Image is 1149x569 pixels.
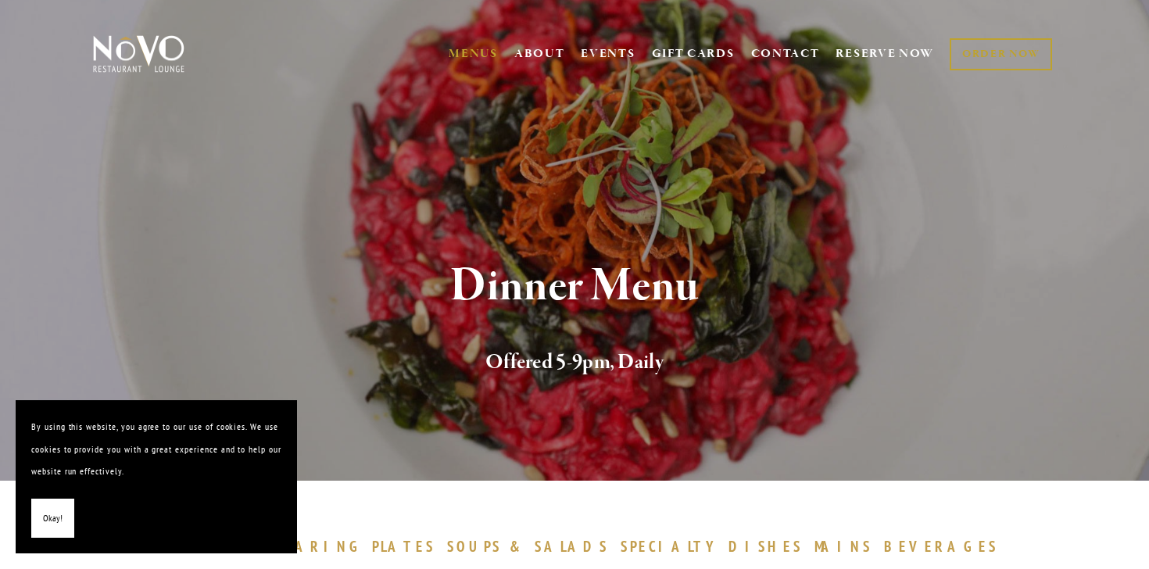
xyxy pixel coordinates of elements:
button: Okay! [31,499,74,539]
span: MAINS [814,537,873,556]
section: Cookie banner [16,400,297,553]
a: MAINS [814,537,881,556]
span: Okay! [43,507,63,530]
span: DISHES [728,537,803,556]
span: BITES [198,537,258,556]
a: SPECIALTYDISHES [621,537,810,556]
span: SOUPS [447,537,502,556]
h2: Offered 5-9pm, Daily [119,346,1030,379]
a: SHARINGPLATES [270,537,443,556]
a: SMALLBITES [143,537,266,556]
span: PLATES [372,537,435,556]
span: BEVERAGES [884,537,998,556]
a: MENUS [449,46,498,62]
span: & [510,537,527,556]
p: By using this website, you agree to our use of cookies. We use cookies to provide you with a grea... [31,416,281,483]
a: ABOUT [514,46,565,62]
a: EVENTS [581,46,635,62]
span: SPECIALTY [621,537,721,556]
h1: Dinner Menu [119,261,1030,312]
a: BEVERAGES [884,537,1006,556]
a: GIFT CARDS [652,39,735,69]
a: RESERVE NOW [836,39,934,69]
img: Novo Restaurant &amp; Lounge [90,34,188,73]
span: SMALL [143,537,190,556]
span: SALADS [535,537,610,556]
span: SHARING [270,537,365,556]
a: CONTACT [751,39,820,69]
a: ORDER NOW [950,38,1052,70]
a: SOUPS&SALADS [447,537,617,556]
